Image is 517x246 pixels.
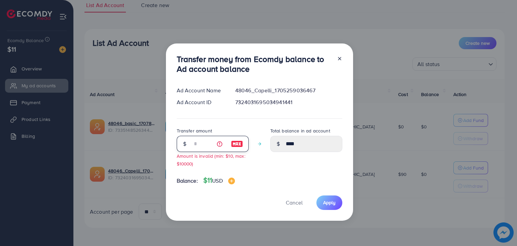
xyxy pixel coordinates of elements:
[316,195,342,210] button: Apply
[270,127,330,134] label: Total balance in ad account
[228,178,235,184] img: image
[212,177,222,184] span: USD
[323,199,336,206] span: Apply
[230,98,347,106] div: 7324031695034941441
[231,140,243,148] img: image
[177,54,332,74] h3: Transfer money from Ecomdy balance to Ad account balance
[177,127,212,134] label: Transfer amount
[230,87,347,94] div: 48046_Capelli_1705259036467
[171,98,230,106] div: Ad Account ID
[203,176,235,185] h4: $11
[277,195,311,210] button: Cancel
[171,87,230,94] div: Ad Account Name
[286,199,303,206] span: Cancel
[177,177,198,185] span: Balance:
[177,153,245,167] small: Amount is invalid (min: $10, max: $10000)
